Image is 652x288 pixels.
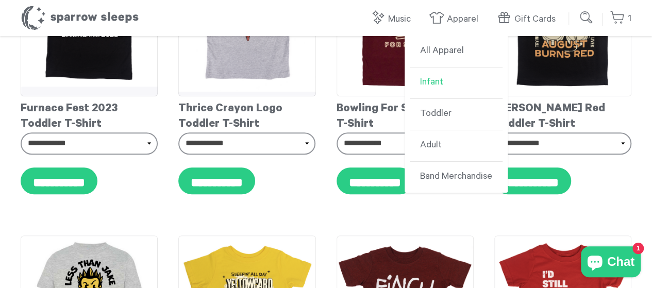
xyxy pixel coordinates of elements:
[494,96,631,132] div: [PERSON_NAME] Red Toddler T-Shirt
[410,67,503,99] a: Infant
[578,246,644,280] inbox-online-store-chat: Shopify online store chat
[410,99,503,130] a: Toddler
[21,96,158,132] div: Furnace Fest 2023 Toddler T-Shirt
[370,8,416,30] a: Music
[410,162,503,193] a: Band Merchandise
[178,96,315,132] div: Thrice Crayon Logo Toddler T-Shirt
[576,7,597,28] input: Submit
[429,8,483,30] a: Apparel
[410,36,503,67] a: All Apparel
[496,8,561,30] a: Gift Cards
[337,96,474,132] div: Bowling For Soup Toddler T-Shirt
[21,5,139,31] h1: Sparrow Sleeps
[610,8,631,30] a: 1
[410,130,503,162] a: Adult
